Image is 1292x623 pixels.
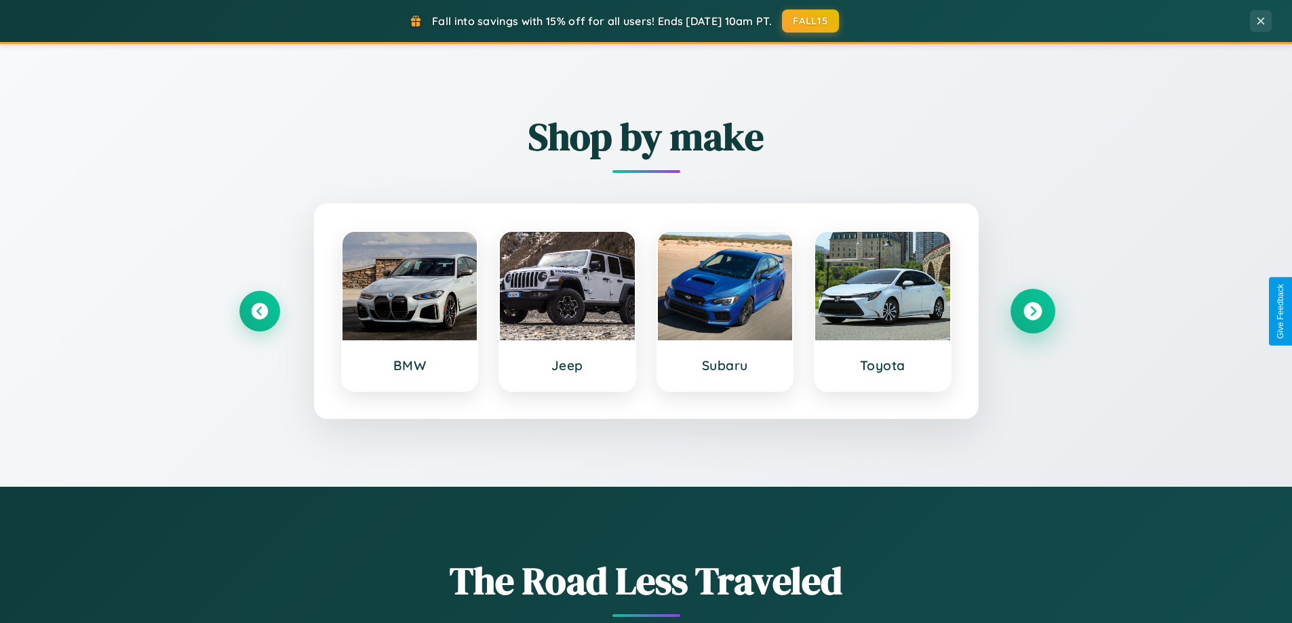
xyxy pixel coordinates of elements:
[356,357,464,374] h3: BMW
[239,110,1053,163] h2: Shop by make
[513,357,621,374] h3: Jeep
[1276,284,1285,339] div: Give Feedback
[239,555,1053,607] h1: The Road Less Traveled
[671,357,779,374] h3: Subaru
[782,9,839,33] button: FALL15
[829,357,937,374] h3: Toyota
[432,14,772,28] span: Fall into savings with 15% off for all users! Ends [DATE] 10am PT.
